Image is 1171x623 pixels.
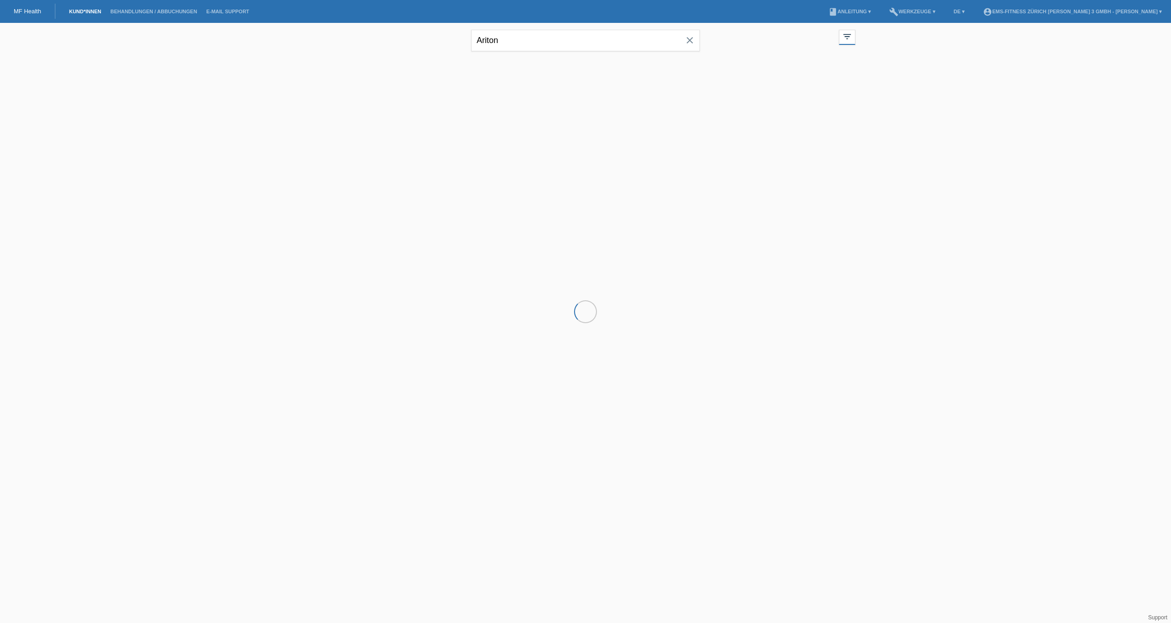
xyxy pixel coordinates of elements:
[885,9,940,14] a: buildWerkzeuge ▾
[1148,614,1167,621] a: Support
[949,9,969,14] a: DE ▾
[106,9,202,14] a: Behandlungen / Abbuchungen
[828,7,838,16] i: book
[842,32,852,42] i: filter_list
[889,7,898,16] i: build
[64,9,106,14] a: Kund*innen
[202,9,254,14] a: E-Mail Support
[978,9,1166,14] a: account_circleEMS-Fitness Zürich [PERSON_NAME] 3 GmbH - [PERSON_NAME] ▾
[14,8,41,15] a: MF Health
[983,7,992,16] i: account_circle
[471,30,700,51] input: Suche...
[824,9,876,14] a: bookAnleitung ▾
[684,35,695,46] i: close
